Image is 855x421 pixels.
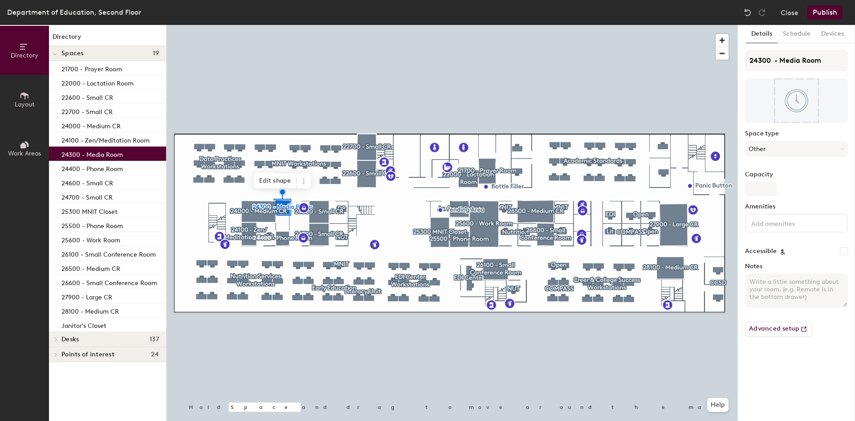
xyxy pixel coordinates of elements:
p: 24300 - Media Room [61,148,123,159]
p: 21700 - Prayer Room [61,63,122,73]
p: 25500 - Phone Room [61,220,123,230]
button: Details [746,25,778,43]
p: 28100 - Medium CR [61,305,119,315]
span: 24 [151,351,159,358]
button: Schedule [778,25,816,43]
span: Spaces [61,50,84,57]
p: 24700 - Small CR [61,191,113,201]
p: 24000 - Medium CR [61,120,121,130]
p: 22000 - Lactation Room [61,77,134,87]
span: Points of interest [61,351,114,358]
span: Directory [11,52,38,59]
span: Desks [61,336,79,343]
button: Advanced setup [745,322,812,337]
p: 22700 - Small CR [61,106,113,116]
span: Layout [15,101,35,108]
label: Amenities [745,203,848,210]
span: Work Areas [8,150,41,157]
label: Accessible [745,248,777,255]
button: Publish [807,5,843,20]
p: 26100 - Small Conference Room [61,248,156,258]
button: Other [745,141,848,157]
p: 26500 - Medium CR [61,262,120,273]
span: 137 [150,336,159,343]
h1: Directory [49,32,166,46]
p: Janitor's Closet [61,319,106,330]
img: Undo [743,8,752,17]
label: Capacity [745,171,848,178]
span: 19 [153,50,159,57]
p: 25300 MNIT Closet [61,205,118,216]
img: The space named 24300 - Media Room [745,78,848,123]
p: 22600 - Small CR [61,91,113,102]
label: Notes [745,263,848,270]
p: 27900 - Large CR [61,291,112,301]
p: 24400 - Phone Room [61,163,123,173]
span: Edit shape [254,173,297,188]
img: Redo [757,8,766,17]
p: 25600 - Work Room [61,234,120,244]
p: 24100 - Zen/Meditation Room [61,134,150,144]
p: 24600 - Small CR [61,177,113,187]
button: Help [707,398,729,412]
p: 26600 - Small Conference Room [61,277,157,287]
button: Devices [816,25,849,43]
button: Close [781,5,798,20]
input: Add amenities [749,217,830,228]
label: Space type [745,130,848,137]
div: Department of Education, Second Floor [7,7,141,18]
